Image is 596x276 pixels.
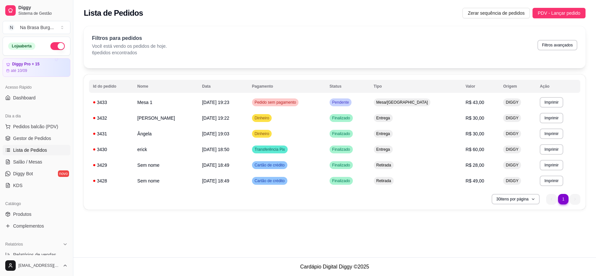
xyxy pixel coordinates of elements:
span: [DATE] 18:49 [202,178,229,183]
span: R$ 30,00 [466,115,484,121]
div: Dia a dia [3,111,70,121]
th: Ação [536,80,580,93]
a: Lista de Pedidos [3,145,70,155]
div: 3431 [93,130,130,137]
span: Pedido sem pagamento [253,100,298,105]
div: Catálogo [3,198,70,209]
button: 30itens por página [492,194,540,204]
button: Select a team [3,21,70,34]
div: Na Brasa Burg ... [20,24,54,31]
span: Dinheiro [253,115,271,121]
span: Relatórios de vendas [13,251,56,258]
span: R$ 43,00 [466,100,484,105]
span: DIGGY [504,100,520,105]
div: Acesso Rápido [3,82,70,93]
span: Cartão de crédito [253,163,286,168]
div: 3428 [93,178,130,184]
span: Gestor de Pedidos [13,135,51,142]
th: Nome [134,80,198,93]
td: erick [134,142,198,157]
div: Loja aberta [8,43,35,50]
button: Alterar Status [50,42,65,50]
span: Salão / Mesas [13,159,42,165]
span: DIGGY [504,163,520,168]
th: Valor [462,80,499,93]
span: [DATE] 19:23 [202,100,229,105]
a: Produtos [3,209,70,219]
h2: Lista de Pedidos [84,8,143,18]
a: Complementos [3,221,70,231]
a: Gestor de Pedidos [3,133,70,144]
span: Sistema de Gestão [18,11,68,16]
span: Transferência Pix [253,147,286,152]
span: Finalizado [331,147,352,152]
div: 3432 [93,115,130,121]
td: Ângela [134,126,198,142]
button: Imprimir [540,144,563,155]
p: 6 pedidos encontrados [92,49,167,56]
span: [DATE] 19:22 [202,115,229,121]
span: Relatórios [5,242,23,247]
span: Pendente [331,100,350,105]
td: Mesa 1 [134,95,198,110]
a: Diggy Pro + 15até 10/09 [3,58,70,77]
span: Produtos [13,211,31,217]
span: PDV - Lançar pedido [538,9,580,17]
button: Zerar sequência de pedidos [462,8,530,18]
span: [DATE] 18:50 [202,147,229,152]
span: Zerar sequência de pedidos [468,9,525,17]
button: Filtros avançados [537,40,577,50]
span: Pedidos balcão (PDV) [13,123,58,130]
div: 3430 [93,146,130,153]
span: Lista de Pedidos [13,147,47,153]
th: Id do pedido [89,80,134,93]
th: Status [326,80,370,93]
span: KDS [13,182,23,189]
th: Data [198,80,248,93]
p: Você está vendo os pedidos de hoje. [92,43,167,49]
span: Finalizado [331,131,352,136]
span: R$ 30,00 [466,131,484,136]
a: Diggy Botnovo [3,168,70,179]
span: Mesa/[GEOGRAPHIC_DATA] [375,100,429,105]
span: Finalizado [331,178,352,183]
button: [EMAIL_ADDRESS][DOMAIN_NAME] [3,258,70,273]
td: [PERSON_NAME] [134,110,198,126]
span: [DATE] 18:49 [202,163,229,168]
span: DIGGY [504,178,520,183]
span: Diggy [18,5,68,11]
th: Origem [499,80,536,93]
a: KDS [3,180,70,191]
span: DIGGY [504,115,520,121]
td: Sem nome [134,157,198,173]
button: PDV - Lançar pedido [533,8,586,18]
footer: Cardápio Digital Diggy © 2025 [73,257,596,276]
span: Retirada [375,163,392,168]
article: até 10/09 [11,68,27,73]
li: pagination item 1 active [558,194,569,204]
span: N [8,24,15,31]
span: Cartão de crédito [253,178,286,183]
span: Complementos [13,223,44,229]
a: DiggySistema de Gestão [3,3,70,18]
a: Relatórios de vendas [3,250,70,260]
a: Dashboard [3,93,70,103]
span: Dinheiro [253,131,271,136]
span: Entrega [375,131,391,136]
span: R$ 49,00 [466,178,484,183]
article: Diggy Pro + 15 [12,62,40,67]
span: R$ 28,00 [466,163,484,168]
button: Imprimir [540,160,563,170]
span: DIGGY [504,131,520,136]
td: Sem nome [134,173,198,189]
button: Imprimir [540,129,563,139]
p: Filtros para pedidos [92,34,167,42]
button: Pedidos balcão (PDV) [3,121,70,132]
button: Imprimir [540,113,563,123]
span: DIGGY [504,147,520,152]
span: Finalizado [331,115,352,121]
span: Finalizado [331,163,352,168]
a: Salão / Mesas [3,157,70,167]
span: Dashboard [13,95,36,101]
span: R$ 60,00 [466,147,484,152]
